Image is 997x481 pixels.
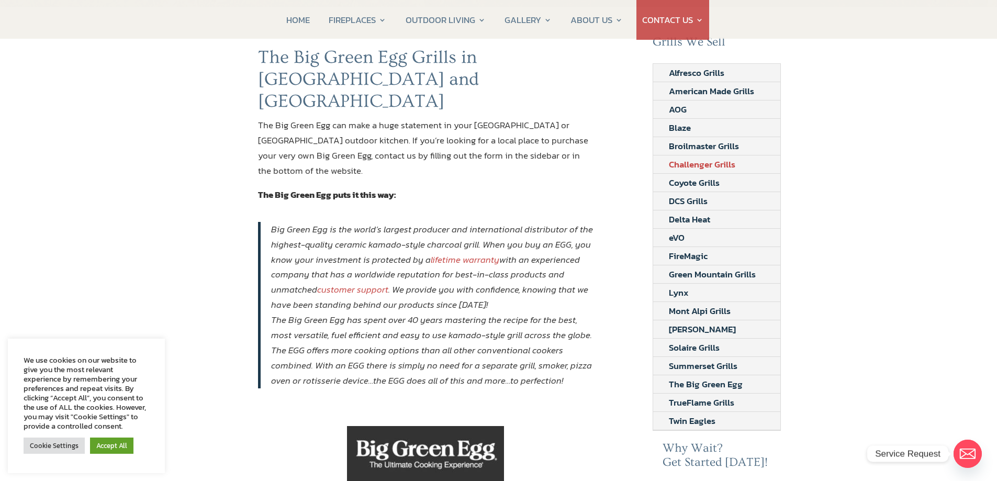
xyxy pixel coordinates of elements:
a: Lynx [653,284,704,301]
a: Summerset Grills [653,357,753,375]
a: DCS Grills [653,192,723,210]
a: Blaze [653,119,707,137]
a: FireMagic [653,247,723,265]
h2: Grills We Sell [653,35,781,55]
a: lifetime warranty [431,253,499,266]
a: eVO [653,229,700,247]
a: Solaire Grills [653,339,735,356]
a: American Made Grills [653,82,770,100]
div: We use cookies on our website to give you the most relevant experience by remembering your prefer... [24,355,149,431]
a: customer support [317,283,388,296]
a: Email [954,440,982,468]
a: Green Mountain Grills [653,265,771,283]
a: Twin Eagles [653,412,731,430]
a: Challenger Grills [653,155,751,173]
a: TrueFlame Grills [653,394,750,411]
a: Cookie Settings [24,438,85,454]
h1: The Big Green Egg Grills in [GEOGRAPHIC_DATA] and [GEOGRAPHIC_DATA] [258,47,594,118]
a: [PERSON_NAME] [653,320,752,338]
h2: Why Wait? Get Started [DATE]! [663,441,770,475]
a: Alfresco Grills [653,64,740,82]
a: Coyote Grills [653,174,735,192]
strong: The Big Green Egg puts it this way: [258,188,396,202]
a: Accept All [90,438,133,454]
em: The Big Green Egg has spent over 40 years mastering the recipe for the best, most versatile, fuel... [271,313,592,387]
em: Big Green Egg is the world’s largest producer and international distributor of the highest-qualit... [271,222,593,312]
a: Broilmaster Grills [653,137,755,155]
p: The Big Green Egg can make a huge statement in your [GEOGRAPHIC_DATA] or [GEOGRAPHIC_DATA] outdoo... [258,118,594,187]
a: The Big Green Egg [653,375,758,393]
a: AOG [653,100,702,118]
a: Mont Alpi Grills [653,302,746,320]
a: Delta Heat [653,210,726,228]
